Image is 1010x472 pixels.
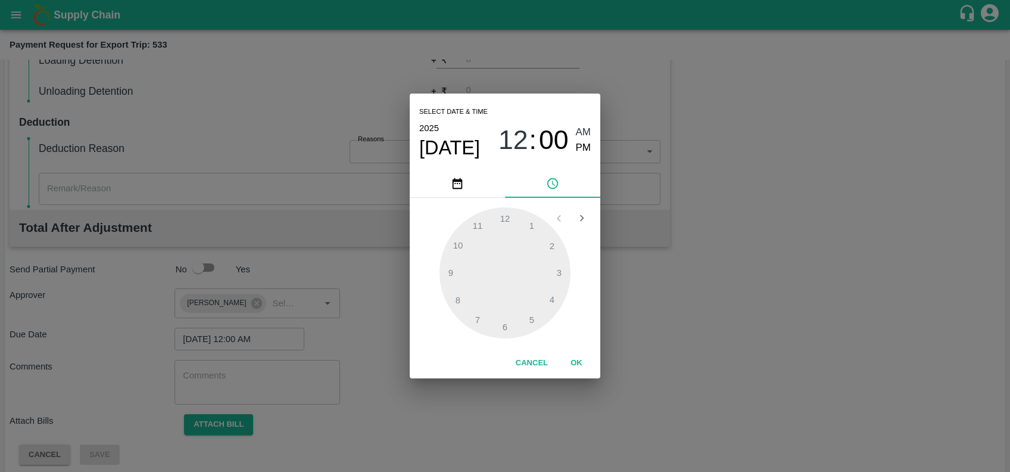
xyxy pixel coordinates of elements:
button: Open next view [571,207,593,229]
button: 00 [539,125,569,156]
button: pick time [505,169,600,198]
button: OK [557,353,596,374]
button: Cancel [511,353,553,374]
span: Select date & time [419,103,488,121]
button: [DATE] [419,136,480,160]
button: PM [576,140,591,156]
button: 12 [498,125,528,156]
button: 2025 [419,120,439,136]
button: AM [576,125,591,141]
span: : [529,125,537,156]
button: pick date [410,169,505,198]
